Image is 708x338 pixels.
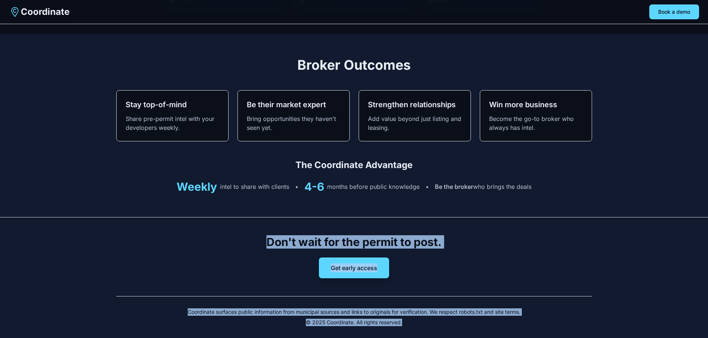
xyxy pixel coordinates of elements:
div: • [295,182,298,191]
span: intel to share with clients [220,182,289,191]
h3: The Coordinate Advantage [116,159,592,171]
span: Coordinate [21,6,69,18]
h2: Don't wait for the permit to post. [116,235,592,249]
h3: Win more business [489,99,583,110]
button: Get early access [319,257,389,278]
p: Bring opportunities they haven't seen yet. [247,114,340,132]
p: Become the go-to broker who always has intel. [489,114,583,132]
h3: Stay top-of-mind [126,99,219,110]
img: Coordinate [9,6,21,18]
h3: Be their market expert [247,99,340,110]
span: Weekly [177,180,217,193]
span: Be the broker [435,183,473,190]
div: who brings the deals [435,182,531,191]
span: months before public knowledge [327,182,420,191]
p: © 2025 Coordinate. All rights reserved. [116,319,592,326]
p: Coordinate surfaces public information from municipal sources and links to originals for verifica... [116,308,592,316]
h3: Strengthen relationships [368,99,462,110]
p: Add value beyond just listing and leasing. [368,114,462,132]
a: Coordinate [9,6,69,18]
div: • [426,182,429,191]
h2: Broker Outcomes [116,58,592,72]
span: 4-6 [304,180,324,193]
button: Book a demo [649,4,699,19]
p: Share pre-permit intel with your developers weekly. [126,114,219,132]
